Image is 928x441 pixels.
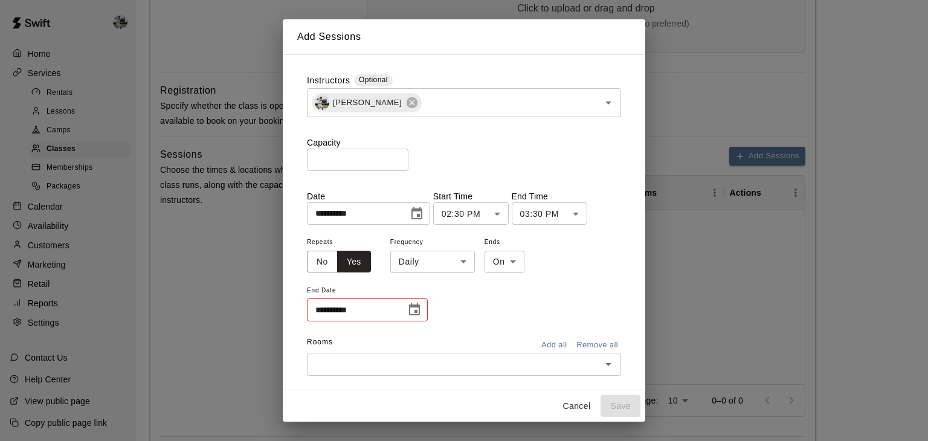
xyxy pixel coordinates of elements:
[307,234,381,251] span: Repeats
[512,190,587,202] p: End Time
[573,336,621,355] button: Remove all
[315,95,329,110] img: Matt Hill
[307,190,430,202] p: Date
[557,395,596,417] button: Cancel
[512,202,587,225] div: 03:30 PM
[307,251,371,273] div: outlined button group
[307,137,621,149] p: Capacity
[600,94,617,111] button: Open
[312,93,422,112] div: Matt Hill[PERSON_NAME]
[337,251,371,273] button: Yes
[433,190,509,202] p: Start Time
[326,97,409,109] span: [PERSON_NAME]
[390,251,475,273] div: Daily
[307,251,338,273] button: No
[307,283,428,299] span: End Date
[433,202,509,225] div: 02:30 PM
[283,19,645,54] h2: Add Sessions
[402,298,427,322] button: Choose date
[485,234,524,251] span: Ends
[535,336,573,355] button: Add all
[485,251,524,273] div: On
[307,74,350,88] label: Instructors
[390,234,475,251] span: Frequency
[359,76,388,84] span: Optional
[307,338,333,346] span: Rooms
[405,202,429,226] button: Choose date, selected date is Oct 14, 2025
[600,356,617,373] button: Open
